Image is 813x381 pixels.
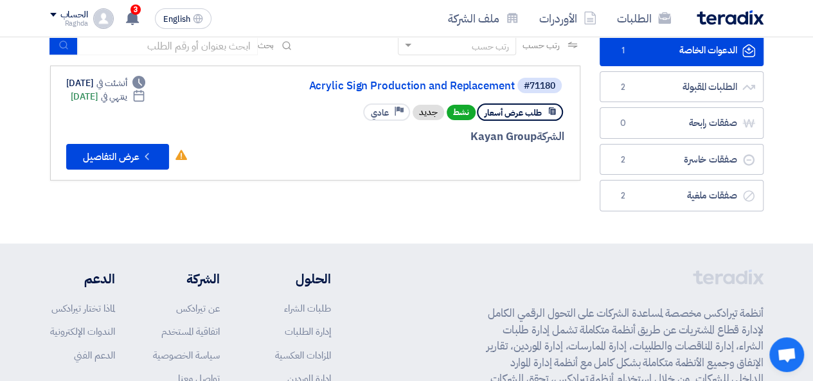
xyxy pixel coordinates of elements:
[176,301,220,315] a: عن تيرادكس
[616,154,631,166] span: 2
[769,337,804,372] a: Open chat
[161,324,220,339] a: اتفاقية المستخدم
[529,3,607,33] a: الأوردرات
[51,301,115,315] a: لماذا تختار تيرادكس
[600,107,764,139] a: صفقات رابحة0
[258,39,274,52] span: بحث
[258,269,331,288] li: الحلول
[50,269,115,288] li: الدعم
[258,80,515,92] a: Acrylic Sign Production and Replacement
[371,107,389,119] span: عادي
[66,76,146,90] div: [DATE]
[71,90,146,103] div: [DATE]
[60,10,88,21] div: الحساب
[275,348,331,362] a: المزادات العكسية
[697,10,764,25] img: Teradix logo
[78,36,258,55] input: ابحث بعنوان أو رقم الطلب
[66,144,169,170] button: عرض التفاصيل
[537,128,564,145] span: الشركة
[447,105,476,120] span: نشط
[153,348,220,362] a: سياسة الخصوصية
[607,3,681,33] a: الطلبات
[284,301,331,315] a: طلبات الشراء
[155,8,211,29] button: English
[93,8,114,29] img: profile_test.png
[616,44,631,57] span: 1
[600,71,764,103] a: الطلبات المقبولة2
[600,180,764,211] a: صفقات ملغية2
[153,269,220,288] li: الشركة
[485,107,542,119] span: طلب عرض أسعار
[600,144,764,175] a: صفقات خاسرة2
[616,81,631,94] span: 2
[101,90,127,103] span: ينتهي في
[50,20,88,27] div: Raghda
[472,40,509,53] div: رتب حسب
[285,324,331,339] a: إدارة الطلبات
[255,128,564,145] div: Kayan Group
[523,39,559,52] span: رتب حسب
[616,117,631,130] span: 0
[50,324,115,339] a: الندوات الإلكترونية
[74,348,115,362] a: الدعم الفني
[600,35,764,66] a: الدعوات الخاصة1
[96,76,127,90] span: أنشئت في
[438,3,529,33] a: ملف الشركة
[163,15,190,24] span: English
[524,82,555,91] div: #71180
[130,4,141,15] span: 3
[616,190,631,202] span: 2
[413,105,444,120] div: جديد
